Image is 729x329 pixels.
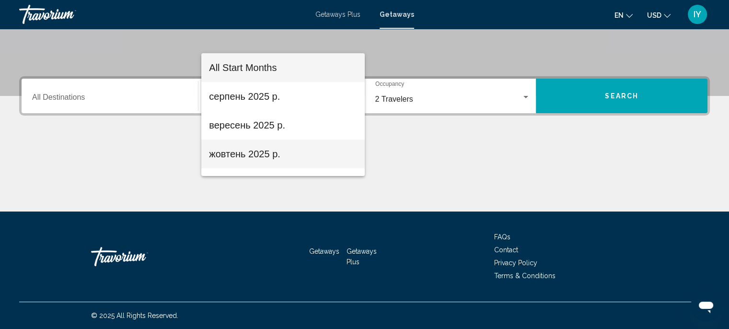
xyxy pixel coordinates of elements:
[209,111,357,140] span: вересень 2025 р.
[209,140,357,168] span: жовтень 2025 р.
[209,62,277,73] span: All Start Months
[209,168,357,197] span: листопад 2025 р.
[209,82,357,111] span: серпень 2025 р.
[691,291,721,321] iframe: Кнопка для запуску вікна повідомлень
